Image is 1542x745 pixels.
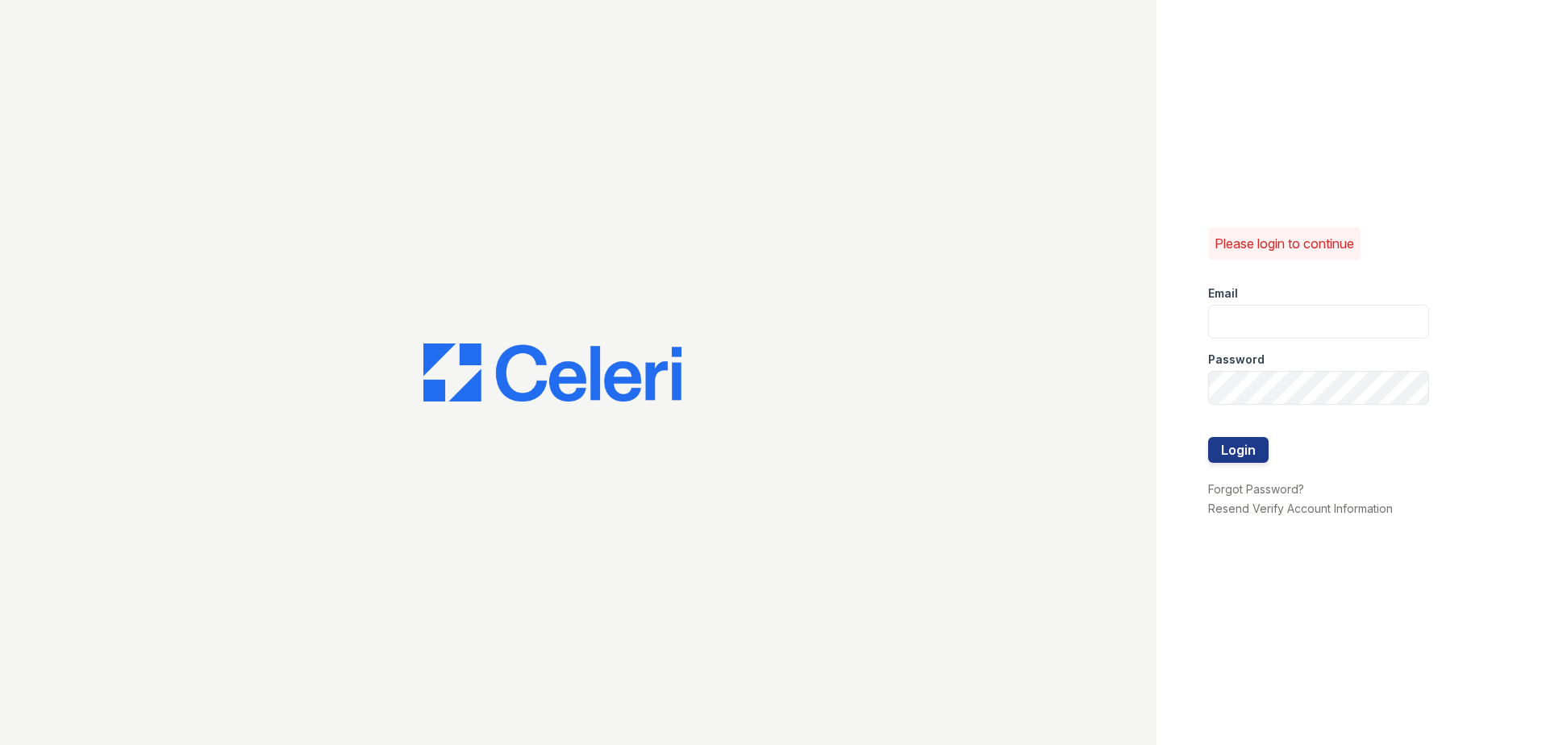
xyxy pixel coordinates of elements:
a: Resend Verify Account Information [1208,502,1393,515]
p: Please login to continue [1215,234,1354,253]
a: Forgot Password? [1208,482,1304,496]
label: Password [1208,352,1265,368]
label: Email [1208,285,1238,302]
button: Login [1208,437,1269,463]
img: CE_Logo_Blue-a8612792a0a2168367f1c8372b55b34899dd931a85d93a1a3d3e32e68fde9ad4.png [423,343,681,402]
